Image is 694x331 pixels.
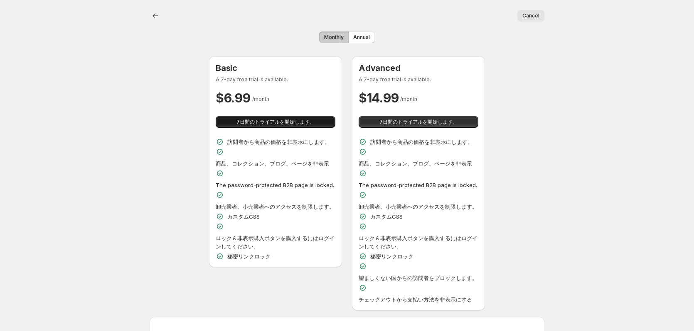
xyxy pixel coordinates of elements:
[370,212,403,221] p: カスタムCSS
[359,274,477,282] p: 望ましくない国からの訪問者をブロックします。
[359,202,477,211] p: 卸売業者、小売業者へのアクセスを制限します。
[216,116,335,128] button: 7日間のトライアルを開始します。
[216,63,335,73] h3: Basic
[359,116,478,128] button: 7日間のトライアルを開始します。
[353,34,370,41] span: Annual
[150,10,161,22] button: back
[522,12,539,19] span: Cancel
[324,34,344,41] span: Monthly
[252,96,269,102] span: / month
[227,138,330,146] p: 訪問者から商品の価格を非表示にします。
[370,138,473,146] p: 訪問者から商品の価格を非表示にします。
[216,159,329,168] p: 商品、コレクション、ブログ、ページを非表示
[236,119,315,125] span: 7日間のトライアルを開始します。
[359,63,478,73] h3: Advanced
[400,96,417,102] span: / month
[216,202,335,211] p: 卸売業者、小売業者へのアクセスを制限します。
[359,234,478,251] p: ロック＆非表示購入ボタンを購入するにはログインしてください。
[216,234,335,251] p: ロック＆非表示購入ボタンを購入するにはログインしてください。
[370,252,413,260] p: 秘密リンクロック
[227,252,271,260] p: 秘密リンクロック
[227,212,260,221] p: カスタムCSS
[216,181,334,189] p: The password-protected B2B page is locked.
[359,295,472,304] p: チェックアウトから支払い方法を非表示にする
[379,119,458,125] span: 7日間のトライアルを開始します。
[348,32,375,43] button: Annual
[359,90,399,106] h2: $ 14.99
[517,10,544,22] button: Cancel
[319,32,349,43] button: Monthly
[216,90,251,106] h2: $ 6.99
[359,76,478,83] p: A 7-day free trial is available.
[359,181,477,189] p: The password-protected B2B page is locked.
[359,159,472,168] p: 商品、コレクション、ブログ、ページを非表示
[216,76,335,83] p: A 7-day free trial is available.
